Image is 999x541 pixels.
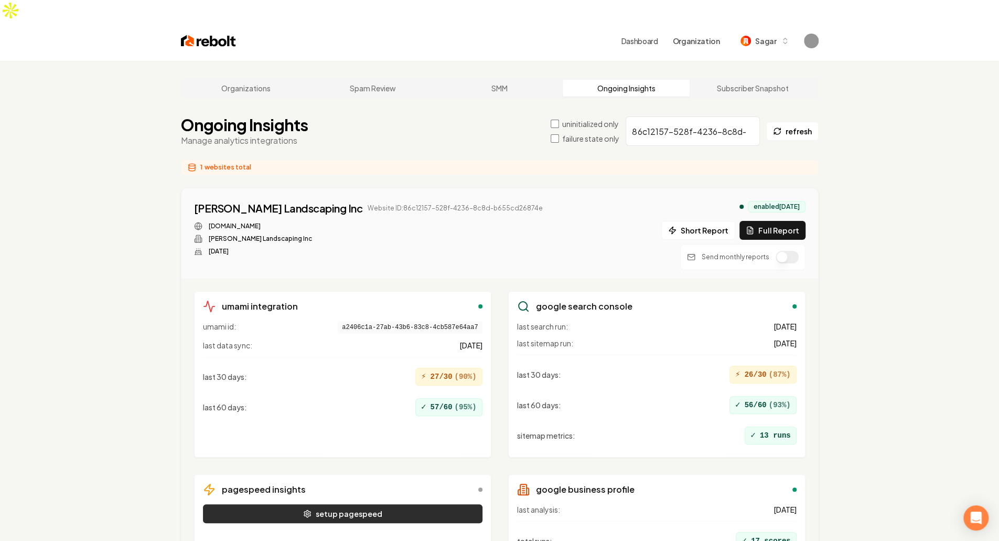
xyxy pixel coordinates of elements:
[626,116,760,146] input: Search by company name or website ID
[774,338,797,348] span: [DATE]
[768,369,790,380] span: ( 87 %)
[804,34,819,48] img: Sagar Soni
[415,368,482,386] div: 27/30
[517,430,575,441] span: sitemap metrics :
[517,369,561,380] span: last 30 days :
[750,429,756,442] span: ✓
[774,321,797,332] span: [DATE]
[209,222,261,230] a: [DOMAIN_NAME]
[792,304,797,309] div: enabled
[222,300,298,313] h3: umami integration
[338,321,482,334] span: a2406c1a-27ab-43b6-83c8-4cb587e64aa7
[621,36,658,46] a: Dashboard
[222,483,306,496] h3: pagespeed insights
[205,163,251,172] span: websites total
[203,340,252,351] span: last data sync:
[368,204,543,213] span: Website ID: 86c12157-528f-4236-8c8d-b655cd26874e
[200,163,202,172] span: 1
[729,396,797,414] div: 56/60
[562,119,619,129] label: uninitialized only
[517,504,560,515] span: last analysis:
[768,400,790,410] span: ( 93 %)
[766,122,819,141] button: refresh
[181,34,236,48] img: Rebolt Logo
[194,201,363,216] a: [PERSON_NAME] Landscaping Inc
[203,372,247,382] span: last 30 days :
[436,80,563,97] a: SMM
[661,221,735,240] button: Short Report
[181,134,308,147] p: Manage analytics integrations
[748,201,805,213] div: enabled [DATE]
[804,34,819,48] button: Open user button
[454,402,476,412] span: ( 95 %)
[517,321,568,332] span: last search run:
[203,321,236,334] span: umami id:
[562,133,619,144] label: failure state only
[735,399,740,411] span: ✓
[421,401,426,413] span: ✓
[517,400,561,410] span: last 60 days :
[454,372,476,382] span: ( 90 %)
[745,427,796,444] div: 13 runs
[702,253,769,261] p: Send monthly reports
[203,402,247,412] span: last 60 days :
[563,80,690,97] a: Ongoing Insights
[739,221,805,240] button: Full Report
[183,80,310,97] a: Organizations
[690,80,817,97] a: Subscriber Snapshot
[755,36,776,47] span: Sagar
[415,398,482,416] div: 57/60
[459,340,482,351] span: [DATE]
[666,31,726,50] button: Organization
[478,304,482,309] div: enabled
[735,368,740,381] span: ⚡
[792,487,797,492] div: enabled
[194,222,543,230] div: Website
[536,483,635,496] h3: google business profile
[740,36,751,46] img: Sagar
[181,115,308,134] h1: Ongoing Insights
[421,370,426,383] span: ⚡
[739,205,744,209] div: analytics enabled
[517,338,573,348] span: last sitemap run:
[729,366,797,384] div: 26/30
[203,504,482,523] button: setup pagespeed
[963,505,989,531] div: Open Intercom Messenger
[536,300,632,313] h3: google search console
[478,487,482,492] div: disabled
[309,80,436,97] a: Spam Review
[774,504,797,515] span: [DATE]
